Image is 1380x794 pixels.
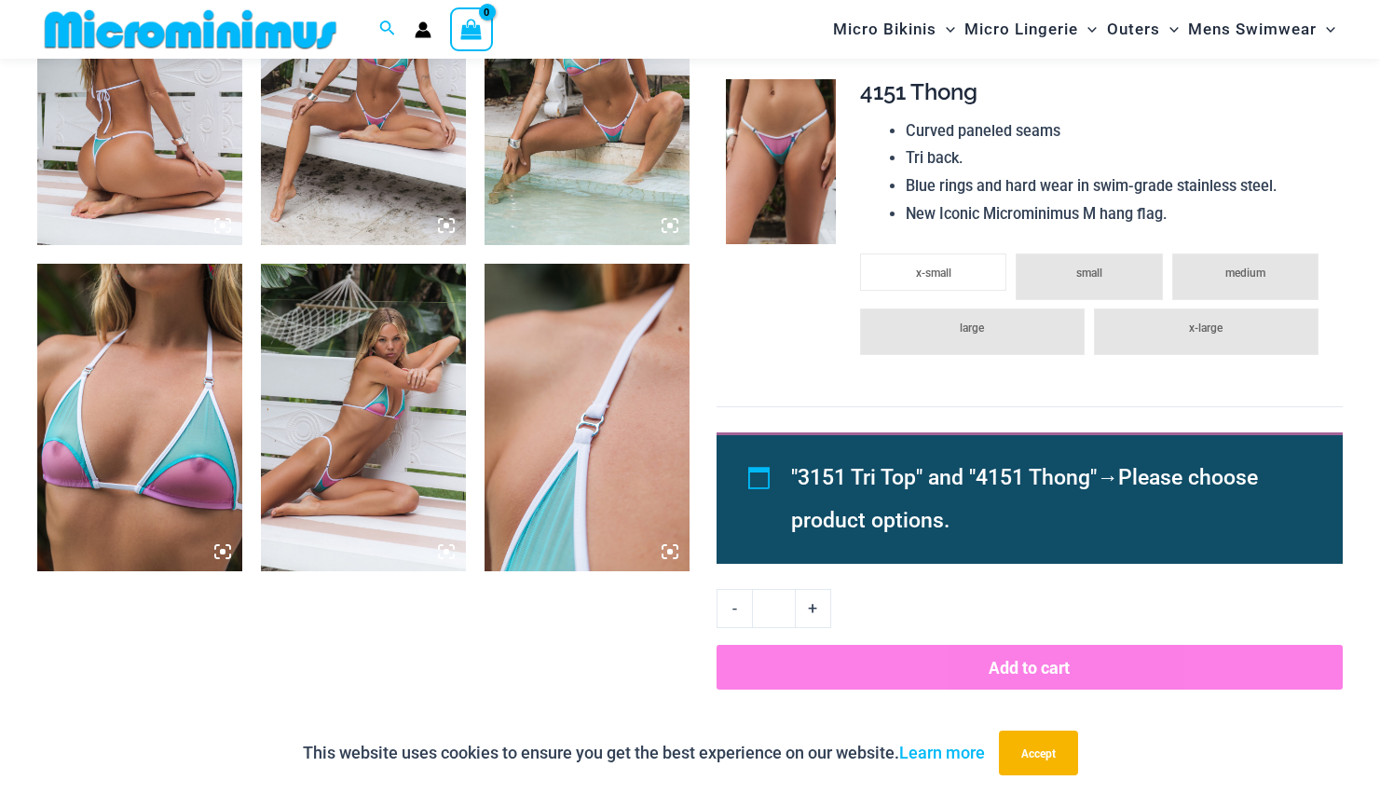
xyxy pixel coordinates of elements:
[717,589,752,628] a: -
[726,79,836,244] img: Escape Mode Candy 4151 Bottom
[796,589,831,628] a: +
[828,6,960,53] a: Micro BikinisMenu ToggleMenu Toggle
[791,465,1097,490] span: "3151 Tri Top" and "4151 Thong"
[450,7,493,50] a: View Shopping Cart, empty
[37,8,344,50] img: MM SHOP LOGO FLAT
[1078,6,1097,53] span: Menu Toggle
[906,117,1328,145] li: Curved paneled seams
[826,3,1343,56] nav: Site Navigation
[1225,267,1265,280] span: medium
[37,264,242,571] img: Escape Mode Candy 3151 Top
[916,267,951,280] span: x-small
[1102,6,1183,53] a: OutersMenu ToggleMenu Toggle
[303,739,985,767] p: This website uses cookies to ensure you get the best experience on our website.
[936,6,955,53] span: Menu Toggle
[1317,6,1335,53] span: Menu Toggle
[960,6,1101,53] a: Micro LingerieMenu ToggleMenu Toggle
[964,6,1078,53] span: Micro Lingerie
[752,589,796,628] input: Product quantity
[860,253,1006,291] li: x-small
[860,78,977,105] span: 4151 Thong
[960,322,984,335] span: large
[485,264,690,571] img: Escape Mode Candy 3151 Top
[791,457,1300,542] li: →
[906,144,1328,172] li: Tri back.
[899,743,985,762] a: Learn more
[379,18,396,41] a: Search icon link
[1172,253,1319,300] li: medium
[1160,6,1179,53] span: Menu Toggle
[906,200,1328,228] li: New Iconic Microminimus M hang flag.
[717,645,1343,690] button: Add to cart
[1189,322,1223,335] span: x-large
[1076,267,1102,280] span: small
[1188,6,1317,53] span: Mens Swimwear
[261,264,466,571] img: Escape Mode Candy 3151 Top 4151 Bottom
[906,172,1328,200] li: Blue rings and hard wear in swim-grade stainless steel.
[860,308,1085,355] li: large
[1183,6,1340,53] a: Mens SwimwearMenu ToggleMenu Toggle
[833,6,936,53] span: Micro Bikinis
[415,21,431,38] a: Account icon link
[1094,308,1319,355] li: x-large
[1016,253,1162,300] li: small
[999,731,1078,775] button: Accept
[1107,6,1160,53] span: Outers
